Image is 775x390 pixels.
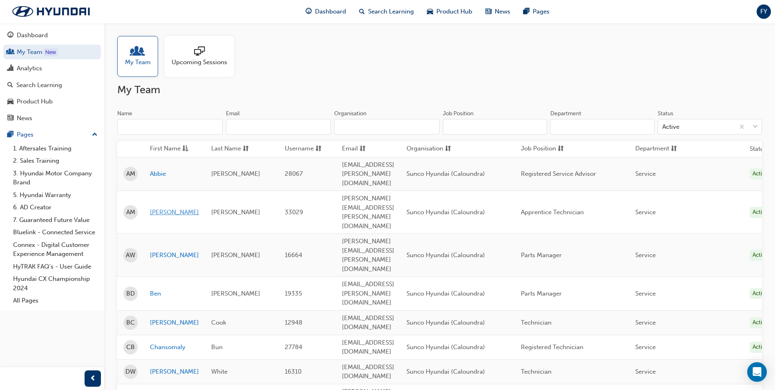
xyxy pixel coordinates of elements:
[285,290,302,297] span: 19335
[521,343,583,351] span: Registered Technician
[750,207,771,218] div: Active
[342,238,394,273] span: [PERSON_NAME][EMAIL_ADDRESS][PERSON_NAME][DOMAIN_NAME]
[3,61,101,76] a: Analytics
[10,273,101,294] a: Hyundai CX Championship 2024
[334,119,440,134] input: Organisation
[10,260,101,273] a: HyTRAK FAQ's - User Guide
[753,122,758,132] span: down-icon
[485,7,491,17] span: news-icon
[750,342,771,353] div: Active
[306,7,312,17] span: guage-icon
[17,64,42,73] div: Analytics
[3,78,101,93] a: Search Learning
[211,343,223,351] span: Bun
[126,169,135,179] span: AM
[760,7,767,16] span: FY
[211,319,226,326] span: Cook
[517,3,556,20] a: pages-iconPages
[211,170,260,177] span: [PERSON_NAME]
[194,46,205,58] span: sessionType_ONLINE_URL-icon
[550,110,581,118] div: Department
[353,3,420,20] a: search-iconSearch Learning
[315,144,322,154] span: sorting-icon
[342,161,394,187] span: [EMAIL_ADDRESS][PERSON_NAME][DOMAIN_NAME]
[7,49,13,56] span: people-icon
[635,319,656,326] span: Service
[360,144,366,154] span: sorting-icon
[750,317,771,328] div: Active
[117,110,132,118] div: Name
[211,144,256,154] button: Last Namesorting-icon
[3,28,101,43] a: Dashboard
[368,7,414,16] span: Search Learning
[10,155,101,167] a: 2. Sales Training
[285,144,330,154] button: Usernamesorting-icon
[285,170,303,177] span: 28067
[125,58,151,67] span: My Team
[10,294,101,307] a: All Pages
[150,289,199,298] a: Ben
[10,214,101,226] a: 7. Guaranteed Future Value
[90,374,96,384] span: prev-icon
[7,98,13,105] span: car-icon
[521,319,552,326] span: Technician
[10,239,101,260] a: Connex - Digital Customer Experience Management
[17,130,34,139] div: Pages
[635,144,669,154] span: Department
[117,36,165,77] a: My Team
[4,3,98,20] img: Trak
[747,362,767,382] div: Open Intercom Messenger
[172,58,227,67] span: Upcoming Sessions
[150,367,199,377] a: [PERSON_NAME]
[3,127,101,142] button: Pages
[285,319,302,326] span: 12948
[285,368,302,375] span: 16310
[285,251,302,259] span: 16664
[443,119,547,134] input: Job Position
[10,167,101,189] a: 3. Hyundai Motor Company Brand
[211,208,260,216] span: [PERSON_NAME]
[521,290,562,297] span: Parts Manager
[406,290,485,297] span: Sunco Hyundai (Caloundra)
[342,195,394,230] span: [PERSON_NAME][EMAIL_ADDRESS][PERSON_NAME][DOMAIN_NAME]
[342,144,358,154] span: Email
[3,26,101,127] button: DashboardMy TeamAnalyticsSearch LearningProduct HubNews
[3,94,101,109] a: Product Hub
[406,368,485,375] span: Sunco Hyundai (Caloundra)
[342,339,394,356] span: [EMAIL_ADDRESS][DOMAIN_NAME]
[757,4,771,19] button: FY
[558,144,564,154] span: sorting-icon
[342,280,394,306] span: [EMAIL_ADDRESS][PERSON_NAME][DOMAIN_NAME]
[10,201,101,214] a: 6. AD Creator
[150,144,195,154] button: First Nameasc-icon
[117,83,762,96] h2: My Team
[165,36,241,77] a: Upcoming Sessions
[635,290,656,297] span: Service
[211,144,241,154] span: Last Name
[635,251,656,259] span: Service
[550,119,654,134] input: Department
[7,32,13,39] span: guage-icon
[150,251,199,260] a: [PERSON_NAME]
[635,144,680,154] button: Departmentsorting-icon
[3,111,101,126] a: News
[211,290,260,297] span: [PERSON_NAME]
[10,142,101,155] a: 1. Aftersales Training
[750,144,767,154] th: Status
[406,251,485,259] span: Sunco Hyundai (Caloundra)
[150,144,181,154] span: First Name
[406,144,451,154] button: Organisationsorting-icon
[285,144,314,154] span: Username
[10,189,101,202] a: 5. Hyundai Warranty
[150,318,199,327] a: [PERSON_NAME]
[7,115,13,122] span: news-icon
[315,7,346,16] span: Dashboard
[406,208,485,216] span: Sunco Hyundai (Caloundra)
[445,144,451,154] span: sorting-icon
[92,130,98,140] span: up-icon
[406,144,443,154] span: Organisation
[226,110,240,118] div: Email
[359,7,365,17] span: search-icon
[635,368,656,375] span: Service
[750,168,771,179] div: Active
